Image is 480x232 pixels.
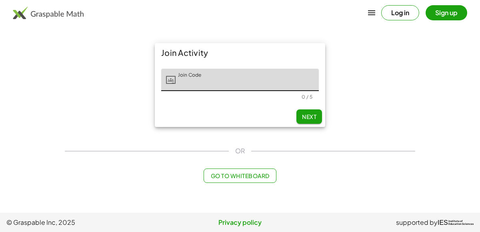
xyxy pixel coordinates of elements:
[448,220,474,226] span: Institute of Education Sciences
[381,5,419,20] button: Log in
[396,218,438,227] span: supported by
[426,5,467,20] button: Sign up
[438,219,448,226] span: IES
[438,218,474,227] a: IESInstitute ofEducation Sciences
[235,146,245,156] span: OR
[302,94,312,100] div: 0 / 5
[296,109,322,124] button: Next
[162,218,318,227] a: Privacy policy
[204,169,276,183] button: Go to Whiteboard
[302,113,316,120] span: Next
[155,43,325,62] div: Join Activity
[6,218,162,227] span: © Graspable Inc, 2025
[210,172,269,179] span: Go to Whiteboard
